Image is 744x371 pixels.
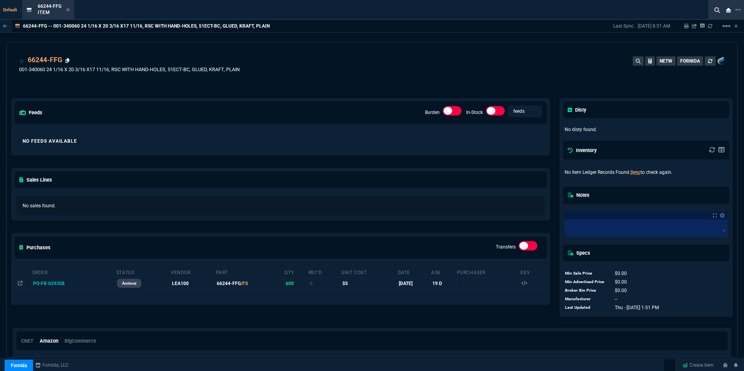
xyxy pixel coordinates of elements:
[722,21,731,31] mat-icon: Example home icon
[3,23,7,29] nx-icon: Back to Table
[565,303,607,312] td: Last Updated
[443,106,461,119] div: Burden
[18,281,23,286] nx-icon: Open In Opposite Panel
[431,278,456,289] td: 19 D
[519,241,537,254] div: Transfers
[565,278,660,286] tr: undefined
[615,271,627,276] span: 0
[33,281,65,286] span: PO-FR-029308
[19,55,25,66] div: Add to Watchlist
[216,266,284,278] th: Part
[216,278,284,289] td: 66244-FFG
[630,170,640,175] a: Sync
[398,278,431,289] td: [DATE]
[734,23,738,29] a: Hide Workbench
[341,266,398,278] th: Unit Cost
[308,278,341,289] td: 0
[568,249,590,257] h5: Specs
[21,338,33,344] h6: CNET
[40,338,58,344] h6: Amazon
[638,23,670,29] p: [DATE] 8:51 AM
[486,106,505,119] div: In-Stock
[425,110,440,115] label: Burden
[65,338,96,344] h6: BigCommerce
[565,169,728,176] p: No Item Ledger Records Found. to check again.
[568,106,586,114] h5: Disty
[568,191,590,199] h5: Notes
[615,305,659,310] span: 1759413066080
[398,266,431,278] th: Date
[116,266,170,278] th: Status
[23,138,539,144] p: No Feeds Available
[32,266,116,278] th: Order
[565,278,607,286] td: Min Advertised Price
[122,280,136,287] p: archived
[19,176,52,184] h5: Sales Lines
[19,66,240,73] p: 001-340060 24 1/16 X 20 3/16 X17 11/16, RSC WITH HAND-HOLES, 51ECT-BC, GLUED, KRAFT, PLAIN
[23,202,539,209] p: No sales found.
[615,296,617,302] span: --
[66,7,70,13] nx-icon: Close Tab
[23,23,270,29] p: 66244-FFG -- 001-340060 24 1/16 X 20 3/16 X17 11/16, RSC WITH HAND-HOLES, 51ECT-BC, GLUED, KRAFT,...
[565,286,607,295] td: Broker Bin Price
[565,303,660,312] tr: undefined
[565,295,607,303] td: Manufacturer
[33,280,114,287] nx-fornida-value: PO-FR-029308
[170,266,216,278] th: Vendor
[565,269,607,278] td: Min Sale Price
[341,278,398,289] td: $5
[656,56,676,66] button: NETW
[520,266,545,278] th: Dev
[565,126,728,133] p: No disty found.
[679,359,717,371] a: Create Item
[308,266,341,278] th: Rec'd
[615,288,627,293] span: 0
[565,286,660,295] tr: undefined
[38,3,61,9] span: 66244-FFG
[456,266,520,278] th: Purchaser
[615,279,627,285] span: 0
[241,281,248,286] span: /FS
[568,147,597,154] h5: Inventory
[711,5,723,15] nx-icon: Search
[19,244,51,251] h5: Purchases
[565,295,660,303] tr: undefined
[431,266,456,278] th: Age
[3,7,21,12] span: Default
[565,269,660,278] tr: undefined
[19,109,42,116] h5: feeds
[284,278,308,289] td: 600
[496,244,516,250] label: Transfers
[28,55,62,65] a: 66244-FFG
[170,278,216,289] td: LEA100
[723,5,734,15] nx-icon: Close Workbench
[38,9,61,16] p: Item
[677,56,703,66] button: FORNIDA
[613,23,638,29] p: Last Sync:
[284,266,308,278] th: Qty
[466,110,483,115] label: In-Stock
[735,6,741,14] nx-icon: Open New Tab
[33,362,71,369] a: msbcCompanyName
